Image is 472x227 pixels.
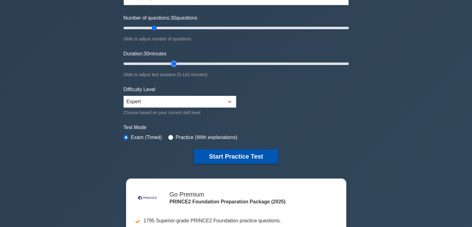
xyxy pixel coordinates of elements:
button: Start Practice Test [194,149,278,164]
span: 30 [143,51,149,56]
span: 30 [171,15,176,21]
label: Duration: minutes [124,50,167,58]
label: Test Mode [124,124,349,131]
label: Practice (With explanations) [176,134,237,141]
label: Number of questions: questions [124,14,197,22]
label: Difficulty Level [124,86,155,93]
div: Slide to adjust number of questions [124,35,349,43]
div: Slide to adjust test duration (5-120 minutes) [124,71,349,78]
label: Exam (Timed) [131,134,162,141]
div: Choose based on your current skill level [124,109,236,116]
